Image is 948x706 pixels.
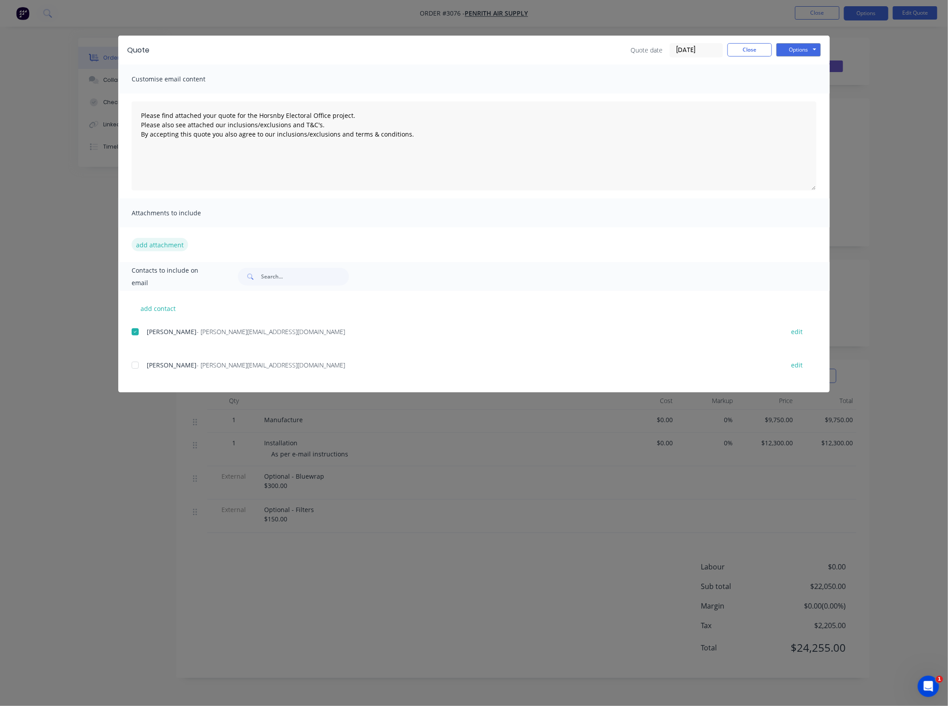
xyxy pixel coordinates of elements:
button: edit [786,326,808,338]
button: Options [776,43,821,56]
textarea: Please find attached your quote for the Horsnby Electoral Office project. Please also see attache... [132,101,816,190]
button: Close [727,43,772,56]
button: add contact [132,302,185,315]
span: [PERSON_NAME] [147,361,197,369]
span: Attachments to include [132,207,229,219]
span: - [PERSON_NAME][EMAIL_ADDRESS][DOMAIN_NAME] [197,361,345,369]
span: Customise email content [132,73,229,85]
input: Search... [261,268,349,286]
span: - [PERSON_NAME][EMAIL_ADDRESS][DOMAIN_NAME] [197,327,345,336]
button: edit [786,359,808,371]
span: Contacts to include on email [132,264,216,289]
button: add attachment [132,238,188,251]
div: Quote [127,45,149,56]
iframe: Intercom live chat [918,676,939,697]
span: [PERSON_NAME] [147,327,197,336]
span: 1 [936,676,943,683]
span: Quote date [631,45,663,55]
